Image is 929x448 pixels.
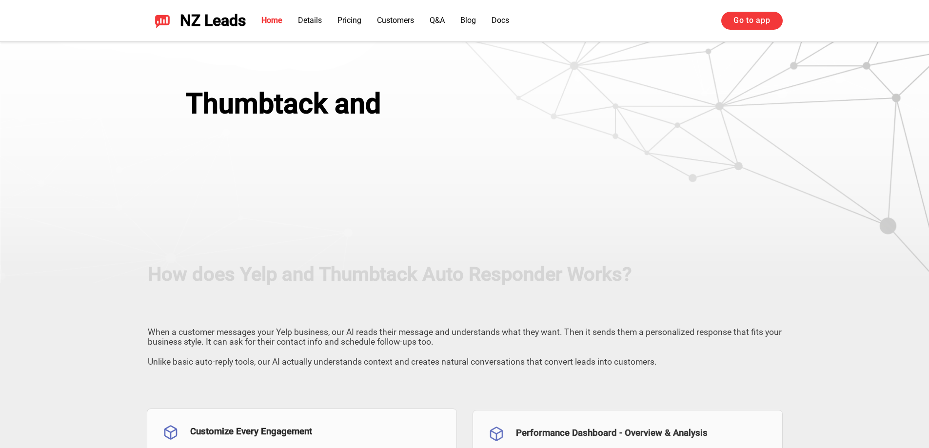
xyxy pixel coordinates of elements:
a: Blog [460,16,476,25]
a: Q&A [430,16,445,25]
a: Pricing [337,16,361,25]
a: Docs [492,16,509,25]
a: Go to app [721,12,782,29]
p: When a customer messages your Yelp business, our AI reads their message and understands what they... [148,323,782,367]
h3: Performance Dashboard - Overview & Analysis [516,426,767,440]
a: Home [261,16,282,25]
a: Details [298,16,322,25]
a: Customers [377,16,414,25]
h3: Customize Every Engagement [190,425,427,438]
span: NZ Leads [180,12,246,30]
div: Thumbtack and [186,88,495,120]
h2: How does Yelp and Thumbtack Auto Responder Works? [148,263,782,286]
img: NZ Leads logo [155,13,170,28]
